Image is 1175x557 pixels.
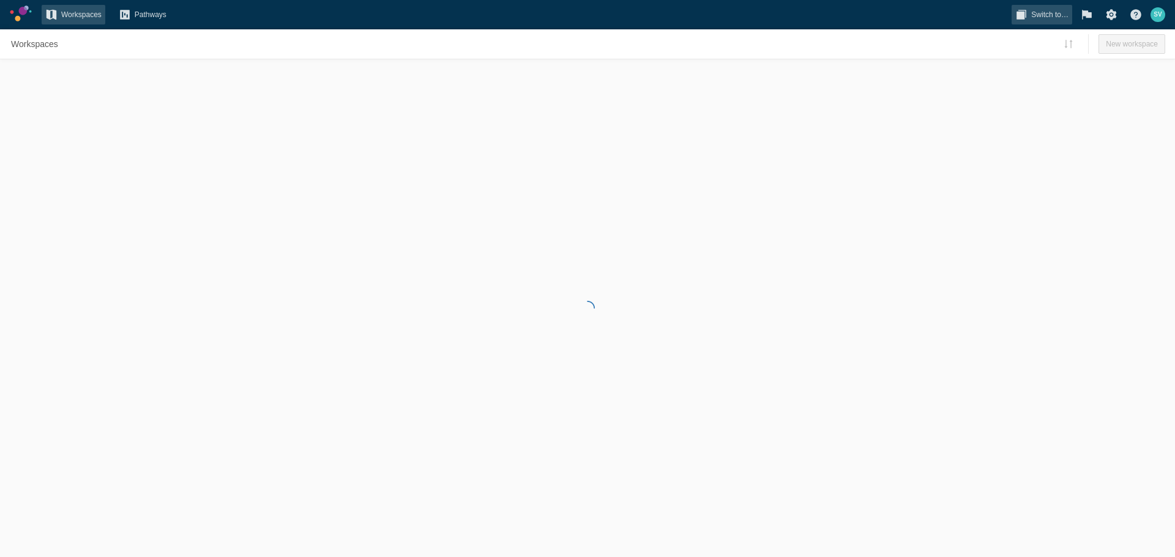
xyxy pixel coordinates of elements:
[1151,7,1165,22] div: SV
[135,9,166,21] span: Pathways
[11,38,58,50] span: Workspaces
[42,5,105,24] a: Workspaces
[115,5,170,24] a: Pathways
[1031,9,1069,21] span: Switch to…
[61,9,102,21] span: Workspaces
[7,34,62,54] nav: Breadcrumb
[1012,5,1072,24] button: Switch to…
[7,34,62,54] a: Workspaces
